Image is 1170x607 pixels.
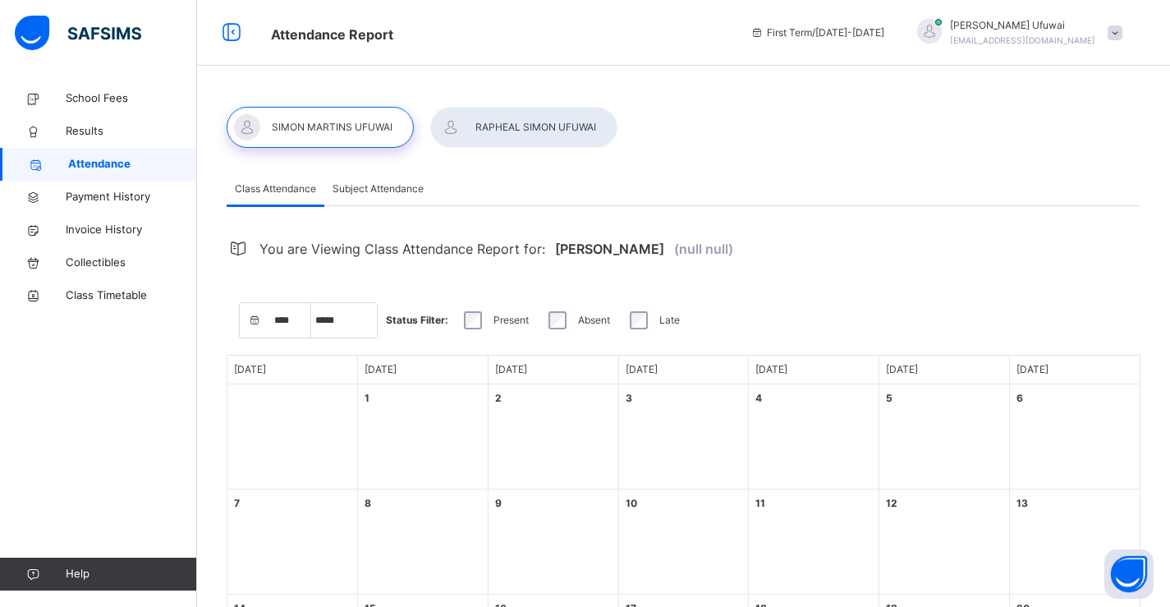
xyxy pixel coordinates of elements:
img: safsims [15,16,141,50]
div: 11 [755,496,765,511]
span: Attendance Report [271,26,393,43]
div: 1 [365,391,369,406]
span: Class Timetable [66,287,197,304]
span: (null null) [674,231,733,267]
span: Collectibles [66,255,197,271]
label: Absent [578,313,610,328]
div: Events for day 4 [749,384,879,490]
div: Events for day 7 [227,490,358,595]
div: Day of Week [749,356,879,384]
div: Day of Week [619,356,750,384]
div: 9 [495,496,502,511]
span: Invoice History [66,222,197,238]
div: SimonUfuwai [901,18,1131,48]
span: Subject Attendance [333,182,424,196]
div: 3 [626,391,632,406]
span: Class Attendance [235,182,316,196]
span: session/term information [750,25,884,40]
div: Events for day 11 [749,490,879,595]
span: Help [66,566,196,582]
div: Day of Week [879,356,1010,384]
div: Events for day 2 [489,384,619,490]
div: Day of Week [1010,356,1140,384]
div: 5 [886,391,892,406]
span: [PERSON_NAME] [555,231,664,267]
span: Attendance [68,156,197,172]
div: Events for day 5 [879,384,1010,490]
span: [PERSON_NAME] Ufuwai [950,18,1095,33]
span: Payment History [66,189,197,205]
div: 7 [234,496,240,511]
div: Day of Week [227,356,358,384]
div: Events for day 1 [358,384,489,490]
span: You are Viewing Class Attendance Report for: [259,231,545,267]
span: School Fees [66,90,197,107]
div: 13 [1016,496,1028,511]
label: Late [659,313,680,328]
div: 10 [626,496,637,511]
div: 12 [886,496,897,511]
div: Events for day 12 [879,490,1010,595]
div: Events for day 6 [1010,384,1140,490]
label: Present [493,313,529,328]
div: 6 [1016,391,1023,406]
div: Day of Week [489,356,619,384]
div: 2 [495,391,502,406]
div: Day of Week [358,356,489,384]
span: Results [66,123,197,140]
div: 8 [365,496,371,511]
span: [EMAIL_ADDRESS][DOMAIN_NAME] [950,35,1095,45]
div: Events for day 8 [358,490,489,595]
div: 4 [755,391,762,406]
div: Events for day 13 [1010,490,1140,595]
div: Events for day 3 [619,384,750,490]
span: Status Filter: [386,313,448,328]
div: Events for day 9 [489,490,619,595]
div: Events for day 10 [619,490,750,595]
button: Open asap [1104,550,1154,599]
div: Empty Day [227,384,358,490]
